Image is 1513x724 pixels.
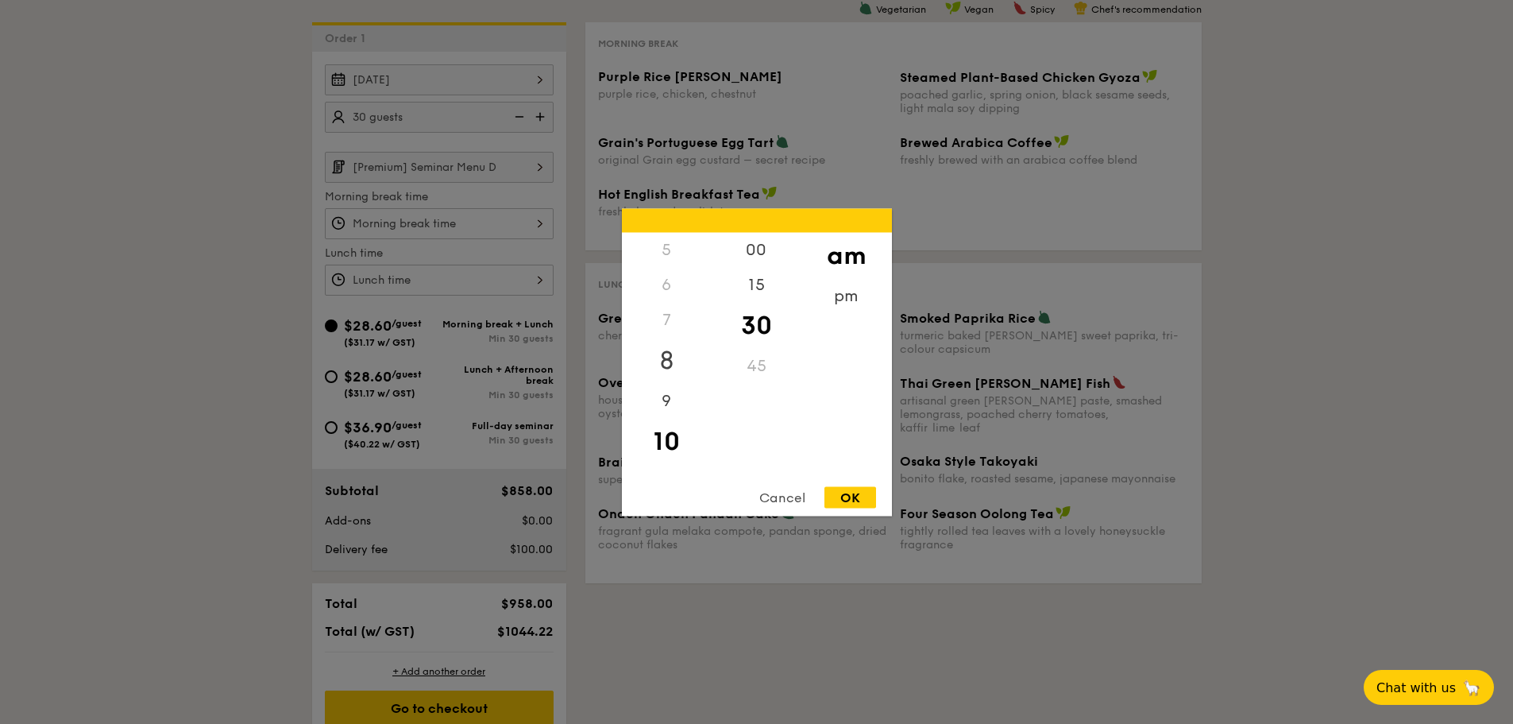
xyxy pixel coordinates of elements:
div: 10 [622,418,712,464]
button: Chat with us🦙 [1364,670,1494,705]
div: 6 [622,267,712,302]
span: Chat with us [1376,680,1456,695]
div: 15 [712,267,801,302]
div: Cancel [743,486,821,508]
div: am [801,232,891,278]
div: 8 [622,337,712,383]
div: 30 [712,302,801,348]
div: 5 [622,232,712,267]
div: 11 [622,464,712,499]
div: 00 [712,232,801,267]
div: 7 [622,302,712,337]
span: 🦙 [1462,679,1481,697]
div: OK [824,486,876,508]
div: pm [801,278,891,313]
div: 45 [712,348,801,383]
div: 9 [622,383,712,418]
